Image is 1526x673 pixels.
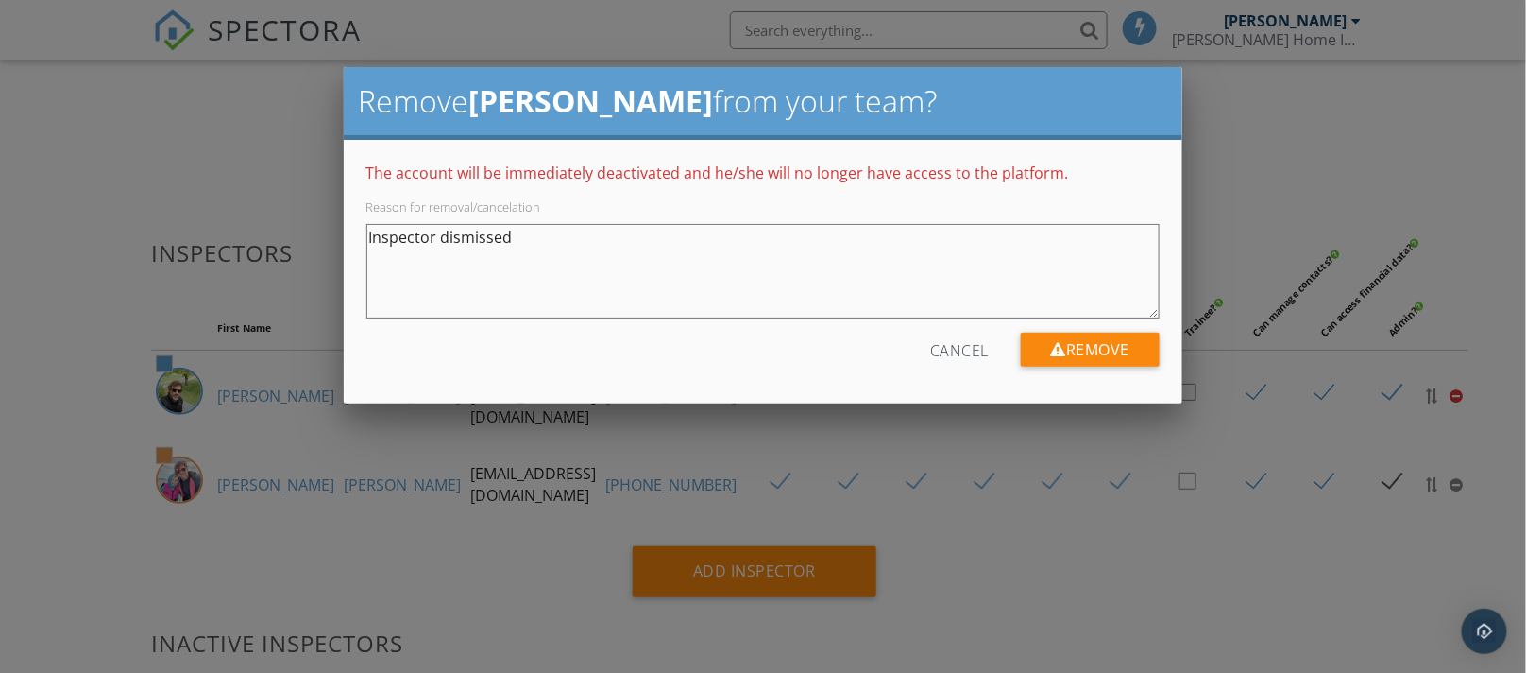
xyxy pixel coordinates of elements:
[1462,609,1507,654] div: Open Intercom Messenger
[359,82,1168,120] h2: Remove from your team?
[366,163,1161,183] p: The account will be immediately deactivated and he/she will no longer have access to the platform.
[1021,333,1161,367] div: Remove
[366,224,1161,319] textarea: Inspector dismissed
[469,80,714,121] strong: [PERSON_NAME]
[930,333,989,367] div: Cancel
[366,199,1161,215] div: Reason for removal/cancelation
